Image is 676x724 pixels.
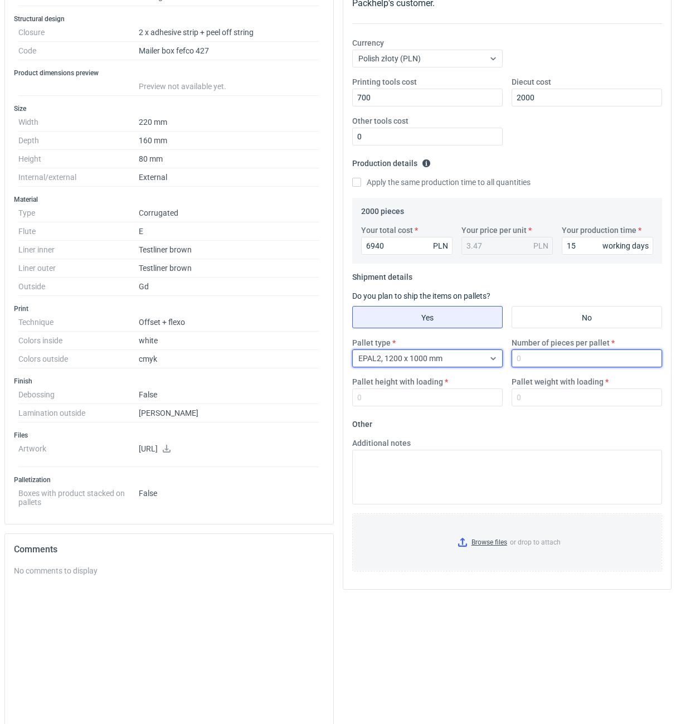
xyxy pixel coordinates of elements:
dt: Flute [18,222,139,241]
dd: Testliner brown [139,241,319,259]
dd: Testliner brown [139,259,319,278]
input: 0 [512,349,662,367]
dt: Internal/external [18,168,139,187]
input: 0 [562,237,653,255]
div: No comments to display [14,565,324,576]
label: Yes [352,306,503,328]
div: PLN [433,240,448,251]
h2: Comments [14,543,324,556]
dd: E [139,222,319,241]
dd: white [139,332,319,350]
label: Currency [352,37,384,48]
label: No [512,306,662,328]
label: Your price per unit [461,225,527,236]
legend: Other [352,415,372,429]
dd: 220 mm [139,113,319,132]
h3: Product dimensions preview [14,69,324,77]
label: Number of pieces per pallet [512,337,610,348]
dt: Debossing [18,386,139,404]
dd: External [139,168,319,187]
dd: Mailer box fefco 427 [139,42,319,60]
dt: Lamination outside [18,404,139,422]
label: Your total cost [361,225,413,236]
span: Polish złoty (PLN) [358,54,421,63]
dd: 80 mm [139,150,319,168]
input: 0 [352,89,503,106]
label: Additional notes [352,438,411,449]
input: 0 [352,128,503,145]
legend: 2000 pieces [361,202,404,216]
dt: Width [18,113,139,132]
h3: Structural design [14,14,324,23]
dt: Outside [18,278,139,296]
dt: Closure [18,23,139,42]
span: EPAL2, 1200 x 1000 mm [358,354,442,363]
dt: Height [18,150,139,168]
dt: Boxes with product stacked on pallets [18,484,139,507]
input: 0 [512,89,662,106]
dd: False [139,484,319,507]
dd: False [139,386,319,404]
legend: Shipment details [352,268,412,281]
label: Apply the same production time to all quantities [352,177,531,188]
label: or drop to attach [353,514,662,571]
h3: Material [14,195,324,204]
label: Other tools cost [352,115,408,127]
label: Diecut cost [512,76,551,88]
label: Pallet weight with loading [512,376,604,387]
dt: Liner inner [18,241,139,259]
h3: Print [14,304,324,313]
label: Your production time [562,225,636,236]
input: 0 [512,388,662,406]
h3: Files [14,431,324,440]
dd: Offset + flexo [139,313,319,332]
dd: [PERSON_NAME] [139,404,319,422]
label: Pallet type [352,337,391,348]
h3: Size [14,104,324,113]
dd: 2 x adhesive strip + peel off string [139,23,319,42]
div: working days [602,240,649,251]
h3: Palletization [14,475,324,484]
dt: Liner outer [18,259,139,278]
dt: Artwork [18,440,139,467]
h3: Finish [14,377,324,386]
input: 0 [352,388,503,406]
dd: Gd [139,278,319,296]
dd: cmyk [139,350,319,368]
input: 0 [361,237,453,255]
dt: Code [18,42,139,60]
dt: Colors inside [18,332,139,350]
dd: 160 mm [139,132,319,150]
dt: Colors outside [18,350,139,368]
div: PLN [533,240,548,251]
label: Do you plan to ship the items on pallets? [352,291,490,300]
dt: Type [18,204,139,222]
dd: Corrugated [139,204,319,222]
dt: Technique [18,313,139,332]
legend: Production details [352,154,431,168]
p: [URL] [139,444,319,454]
dt: Depth [18,132,139,150]
label: Pallet height with loading [352,376,443,387]
label: Printing tools cost [352,76,417,88]
span: Preview not available yet. [139,82,226,91]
